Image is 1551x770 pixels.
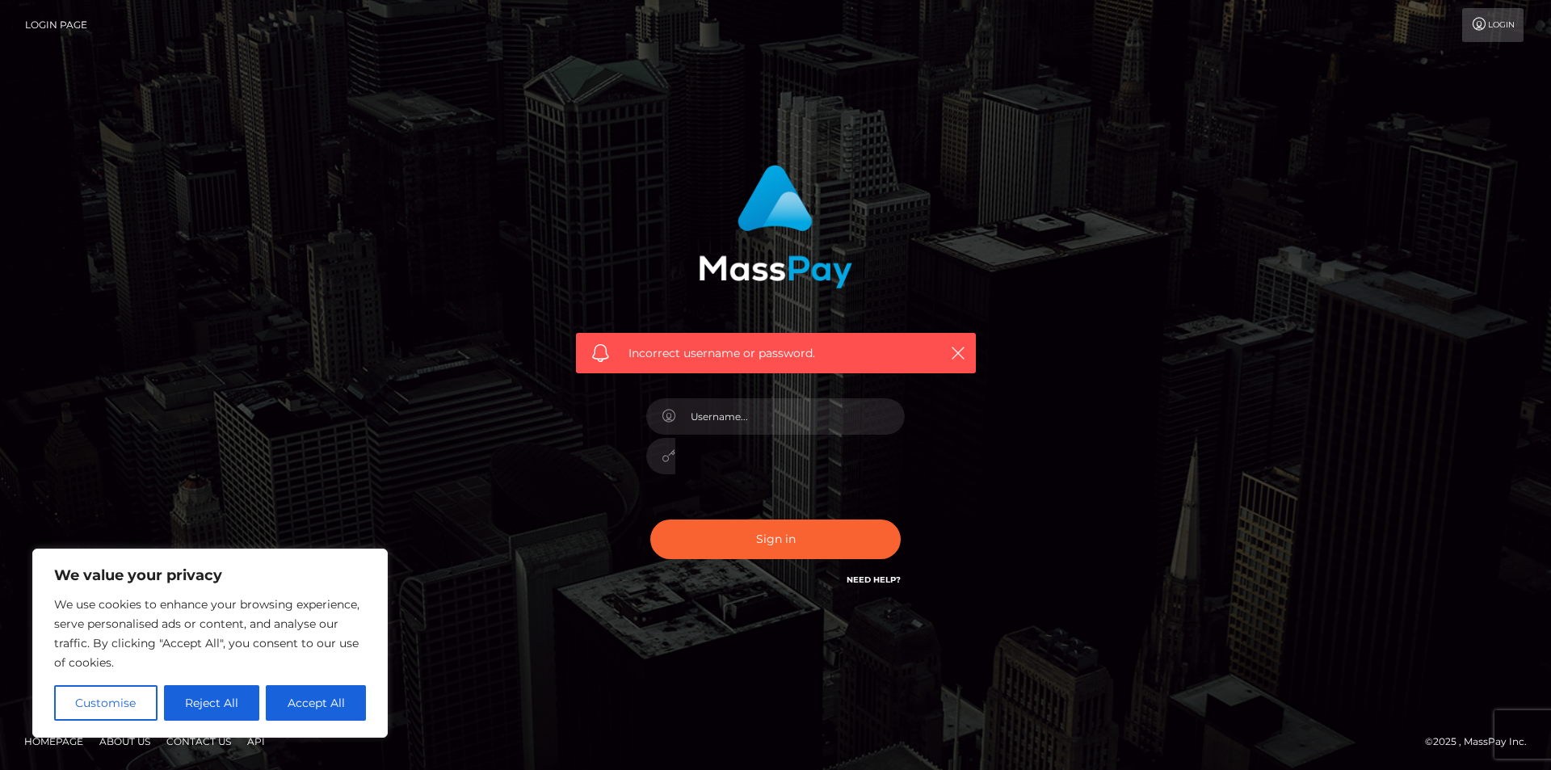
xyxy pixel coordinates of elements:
button: Sign in [650,520,901,559]
p: We value your privacy [54,566,366,585]
a: Homepage [18,729,90,754]
div: © 2025 , MassPay Inc. [1425,733,1539,751]
span: Incorrect username or password. [628,345,923,362]
div: We value your privacy [32,549,388,738]
p: We use cookies to enhance your browsing experience, serve personalised ads or content, and analys... [54,595,366,672]
a: Login Page [25,8,87,42]
a: Need Help? [847,574,901,585]
input: Username... [675,398,905,435]
button: Reject All [164,685,260,721]
a: About Us [93,729,157,754]
button: Accept All [266,685,366,721]
a: Contact Us [160,729,237,754]
button: Customise [54,685,158,721]
img: MassPay Login [699,165,852,288]
a: Login [1462,8,1524,42]
a: API [241,729,271,754]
